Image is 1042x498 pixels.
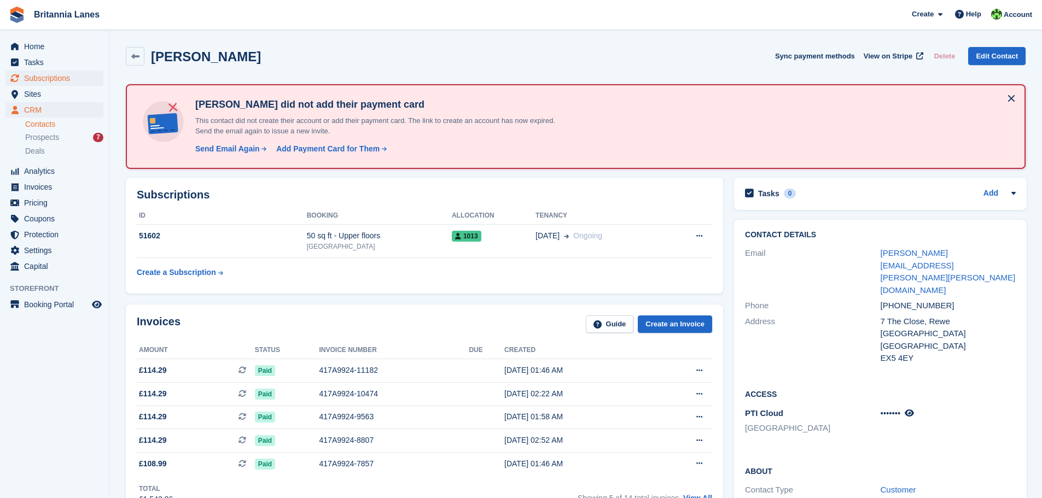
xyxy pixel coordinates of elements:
span: Sites [24,86,90,102]
span: Prospects [25,132,59,143]
span: Home [24,39,90,54]
a: Edit Contact [968,47,1026,65]
h2: About [745,465,1016,476]
h2: Contact Details [745,231,1016,239]
span: £114.29 [139,411,167,423]
th: Booking [307,207,452,225]
a: Add Payment Card for Them [272,143,388,155]
div: [GEOGRAPHIC_DATA] [881,327,1016,340]
th: Created [504,342,654,359]
a: menu [5,102,103,118]
img: Robert Parr [991,9,1002,20]
div: 0 [784,189,796,198]
span: Deals [25,146,45,156]
span: Analytics [24,163,90,179]
a: View on Stripe [859,47,925,65]
h2: [PERSON_NAME] [151,49,261,64]
div: Phone [745,300,880,312]
span: Invoices [24,179,90,195]
div: [DATE] 02:22 AM [504,388,654,400]
span: Subscriptions [24,71,90,86]
div: [DATE] 01:46 AM [504,365,654,376]
div: [PHONE_NUMBER] [881,300,1016,312]
span: Capital [24,259,90,274]
h2: Tasks [758,189,779,198]
a: Customer [881,485,916,494]
span: Help [966,9,981,20]
th: Allocation [452,207,535,225]
th: Tenancy [535,207,667,225]
span: Paid [255,459,275,470]
img: stora-icon-8386f47178a22dfd0bd8f6a31ec36ba5ce8667c1dd55bd0f319d3a0aa187defe.svg [9,7,25,23]
a: Create an Invoice [638,315,712,333]
a: menu [5,39,103,54]
span: Paid [255,435,275,446]
th: Status [255,342,319,359]
div: [GEOGRAPHIC_DATA] [307,242,452,251]
a: Guide [586,315,634,333]
a: menu [5,227,103,242]
span: Paid [255,365,275,376]
span: CRM [24,102,90,118]
a: menu [5,259,103,274]
div: Create a Subscription [137,267,216,278]
div: 417A9924-9563 [319,411,469,423]
div: [DATE] 01:58 AM [504,411,654,423]
div: Contact Type [745,484,880,496]
h2: Access [745,388,1016,399]
span: 1013 [452,231,481,242]
span: Booking Portal [24,297,90,312]
span: £108.99 [139,458,167,470]
a: menu [5,55,103,70]
span: Tasks [24,55,90,70]
div: [DATE] 02:52 AM [504,435,654,446]
span: Paid [255,389,275,400]
a: Prospects 7 [25,132,103,143]
div: [DATE] 01:46 AM [504,458,654,470]
div: EX5 4EY [881,352,1016,365]
div: 417A9924-8807 [319,435,469,446]
div: 417A9924-10474 [319,388,469,400]
button: Sync payment methods [775,47,855,65]
div: [GEOGRAPHIC_DATA] [881,340,1016,353]
span: Protection [24,227,90,242]
span: Paid [255,412,275,423]
div: Send Email Again [195,143,260,155]
div: 50 sq ft - Upper floors [307,230,452,242]
a: menu [5,71,103,86]
th: Invoice number [319,342,469,359]
h2: Invoices [137,315,181,333]
a: Preview store [90,298,103,311]
span: Pricing [24,195,90,210]
a: Create a Subscription [137,262,223,283]
li: [GEOGRAPHIC_DATA] [745,422,880,435]
a: menu [5,179,103,195]
div: Address [745,315,880,365]
th: Amount [137,342,255,359]
span: Ongoing [573,231,602,240]
span: £114.29 [139,435,167,446]
a: menu [5,195,103,210]
a: menu [5,163,103,179]
div: 7 The Close, Rewe [881,315,1016,328]
a: Add [983,188,998,200]
h2: Subscriptions [137,189,712,201]
span: Coupons [24,211,90,226]
span: View on Stripe [864,51,912,62]
a: [PERSON_NAME][EMAIL_ADDRESS][PERSON_NAME][PERSON_NAME][DOMAIN_NAME] [881,248,1016,295]
span: ••••••• [881,408,901,418]
span: Create [912,9,934,20]
div: 51602 [137,230,307,242]
a: menu [5,243,103,258]
a: Contacts [25,119,103,130]
h4: [PERSON_NAME] did not add their payment card [191,98,574,111]
span: £114.29 [139,365,167,376]
div: Total [139,484,173,494]
a: Britannia Lanes [30,5,104,24]
div: Add Payment Card for Them [276,143,380,155]
div: 417A9924-11182 [319,365,469,376]
div: 417A9924-7857 [319,458,469,470]
a: Deals [25,145,103,157]
div: 7 [93,133,103,142]
span: PTI Cloud [745,408,783,418]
